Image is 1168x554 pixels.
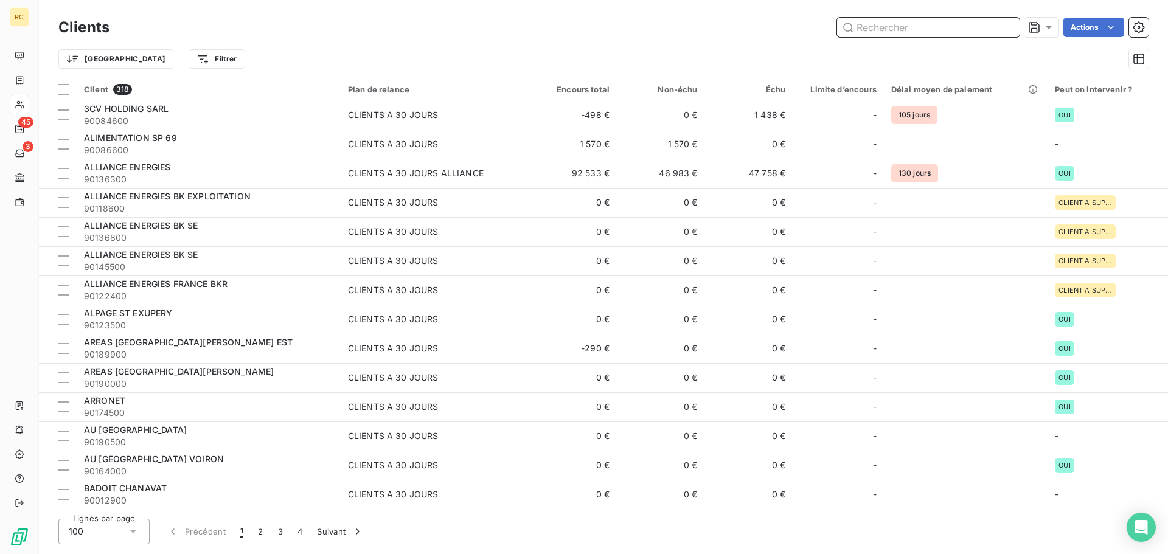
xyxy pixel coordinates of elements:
div: Open Intercom Messenger [1127,513,1156,542]
span: ARRONET [84,395,125,406]
span: CLIENT A SUPPRIMER [1058,286,1112,294]
span: Client [84,85,108,94]
span: 3CV HOLDING SARL [84,103,169,114]
div: CLIENTS A 30 JOURS [348,342,439,355]
span: AREAS [GEOGRAPHIC_DATA][PERSON_NAME] EST [84,337,293,347]
div: Plan de relance [348,85,522,94]
span: 90122400 [84,290,333,302]
span: - [873,401,877,413]
td: 0 € [617,246,705,275]
td: 0 € [617,392,705,421]
td: 0 € [705,363,793,392]
span: - [873,313,877,325]
td: 0 € [705,246,793,275]
span: - [873,226,877,238]
td: 0 € [529,275,617,305]
span: 130 jours [891,164,938,182]
td: 0 € [617,363,705,392]
td: 0 € [529,392,617,421]
span: CLIENT A SUPPRIMER [1058,257,1112,265]
span: 90118600 [84,203,333,215]
span: 90164000 [84,465,333,477]
td: 0 € [617,334,705,363]
td: 0 € [529,363,617,392]
span: - [873,167,877,179]
span: 100 [69,525,83,538]
span: 45 [18,117,33,128]
span: 318 [113,84,132,95]
span: 3 [23,141,33,152]
a: 3 [10,144,29,163]
span: OUI [1058,316,1070,323]
img: Logo LeanPay [10,527,29,547]
td: 0 € [617,451,705,480]
button: [GEOGRAPHIC_DATA] [58,49,173,69]
td: 0 € [705,275,793,305]
td: 0 € [617,188,705,217]
td: 0 € [529,246,617,275]
span: OUI [1058,374,1070,381]
div: CLIENTS A 30 JOURS [348,459,439,471]
span: OUI [1058,170,1070,177]
div: Délai moyen de paiement [891,85,1040,94]
span: - [873,488,877,500]
span: - [873,372,877,384]
span: ALLIANCE ENERGIES BK SE [84,220,198,230]
td: 0 € [617,275,705,305]
span: BADOIT CHANAVAT [84,483,167,493]
button: Suivant [310,519,371,544]
span: 1 [240,525,243,538]
span: 90136800 [84,232,333,244]
div: CLIENTS A 30 JOURS [348,284,439,296]
span: 90086600 [84,144,333,156]
span: AU [GEOGRAPHIC_DATA] [84,424,187,435]
span: ALPAGE ST EXUPERY [84,308,173,318]
td: 0 € [617,305,705,334]
td: 46 983 € [617,159,705,188]
div: CLIENTS A 30 JOURS [348,401,439,413]
div: CLIENTS A 30 JOURS [348,226,439,238]
button: Filtrer [189,49,245,69]
span: ALLIANCE ENERGIES BK EXPLOITATION [84,191,251,201]
a: 45 [10,119,29,139]
button: 2 [251,519,270,544]
button: Précédent [159,519,233,544]
div: Limite d’encours [800,85,877,94]
td: 0 € [705,334,793,363]
span: ALIMENTATION SP 69 [84,133,177,143]
td: 0 € [705,130,793,159]
td: 0 € [529,421,617,451]
span: 105 jours [891,106,937,124]
span: - [873,138,877,150]
td: 0 € [705,451,793,480]
td: 47 758 € [705,159,793,188]
td: 0 € [705,392,793,421]
td: 0 € [529,480,617,509]
span: 90190000 [84,378,333,390]
td: 0 € [529,305,617,334]
td: 0 € [617,480,705,509]
div: CLIENTS A 30 JOURS [348,196,439,209]
h3: Clients [58,16,109,38]
span: - [1055,431,1058,441]
span: - [873,255,877,267]
div: CLIENTS A 30 JOURS [348,109,439,121]
td: 0 € [705,480,793,509]
span: 90136300 [84,173,333,185]
span: - [873,109,877,121]
span: 90174500 [84,407,333,419]
div: Échu [712,85,786,94]
button: 1 [233,519,251,544]
button: 4 [290,519,310,544]
span: CLIENT A SUPPRIMER [1058,199,1112,206]
button: 3 [271,519,290,544]
span: - [873,342,877,355]
div: Non-échu [624,85,698,94]
td: 0 € [529,217,617,246]
span: OUI [1058,111,1070,119]
span: 90012900 [84,494,333,507]
span: 90145500 [84,261,333,273]
td: 0 € [705,305,793,334]
span: AU [GEOGRAPHIC_DATA] VOIRON [84,454,224,464]
span: OUI [1058,345,1070,352]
